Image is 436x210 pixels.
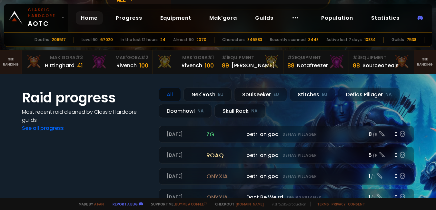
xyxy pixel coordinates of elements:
a: Mak'Gora#3Hittinghard41 [22,50,87,74]
h1: Raid progress [22,88,151,108]
div: Rivench [116,61,137,69]
a: #2Equipment88Notafreezer [283,50,349,74]
a: Population [316,11,358,25]
div: Guilds [391,37,404,43]
div: Notafreezer [297,61,328,69]
span: # 2 [287,54,295,61]
a: [DATE]onyxiapetri on godDefias Pillager1 /10 [159,168,414,185]
div: In the last 12 hours [121,37,158,43]
a: Privacy [332,202,345,206]
div: Equipment [353,54,410,61]
div: 100 [205,61,214,70]
div: Active last 7 days [326,37,362,43]
div: [PERSON_NAME] [232,61,275,69]
div: 67020 [100,37,113,43]
small: Classic Hardcore [28,7,59,19]
a: [DATE]onyxiaDont Be WeirdDefias Pillager1 /10 [159,189,414,206]
span: v. d752d5 - production [268,202,306,206]
small: NA [251,108,258,114]
div: Characters [222,37,245,43]
div: Level 60 [82,37,98,43]
small: EU [322,91,327,98]
div: Recently scanned [270,37,306,43]
div: Almost 60 [173,37,194,43]
span: # 3 [75,54,83,61]
span: # 1 [208,54,214,61]
div: Soulseeker [234,88,287,101]
a: Terms [317,202,329,206]
div: 24 [160,37,165,43]
div: Deaths [35,37,49,43]
a: Classic HardcoreAOTC [4,4,68,32]
a: Mak'Gora#2Rivench100 [87,50,153,74]
div: 41 [77,61,83,70]
a: Statistics [366,11,405,25]
div: 206517 [52,37,66,43]
div: Mak'Gora [156,54,214,61]
span: Checkout [211,202,264,206]
div: Stitches [290,88,335,101]
span: Made by [75,202,104,206]
div: Skull Rock [214,104,266,118]
a: Buy me a coffee [175,202,207,206]
a: Seeranking [414,50,436,74]
a: Progress [111,11,147,25]
div: 3448 [308,37,319,43]
a: Guilds [250,11,279,25]
small: NA [385,91,392,98]
span: # 1 [222,54,228,61]
div: 846983 [247,37,262,43]
a: Consent [348,202,365,206]
a: Mak'Gora#1Rîvench100 [153,50,218,74]
div: Mak'Gora [91,54,148,61]
a: See all progress [22,124,64,132]
h4: Most recent raid cleaned by Classic Hardcore guilds [22,108,151,124]
div: Nek'Rosh [183,88,232,101]
div: 7538 [407,37,416,43]
a: a fan [94,202,104,206]
a: [DATE]roaqpetri on godDefias Pillager5 /60 [159,147,414,164]
div: 2070 [196,37,206,43]
small: NA [197,108,204,114]
a: Mak'gora [204,11,242,25]
div: Defias Pillager [338,88,400,101]
a: #1Equipment89[PERSON_NAME] [218,50,283,74]
div: 100 [139,61,148,70]
div: Doomhowl [159,104,212,118]
span: Support me, [147,202,207,206]
div: All [159,88,181,101]
small: EU [218,91,223,98]
span: # 2 [141,54,148,61]
div: 89 [222,61,229,70]
a: Report a bug [113,202,138,206]
small: EU [273,91,279,98]
a: [DATE]zgpetri on godDefias Pillager8 /90 [159,126,414,143]
a: Home [76,11,103,25]
div: 88 [287,61,294,70]
a: [DOMAIN_NAME] [236,202,264,206]
div: Sourceoheals [362,61,399,69]
span: AOTC [28,7,59,28]
span: # 3 [353,54,360,61]
div: Rîvench [182,61,202,69]
div: 88 [353,61,360,70]
div: Equipment [287,54,345,61]
div: Equipment [222,54,279,61]
div: Mak'Gora [26,54,83,61]
div: 10834 [364,37,376,43]
a: Equipment [155,11,196,25]
a: #3Equipment88Sourceoheals [349,50,414,74]
div: Hittinghard [45,61,74,69]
